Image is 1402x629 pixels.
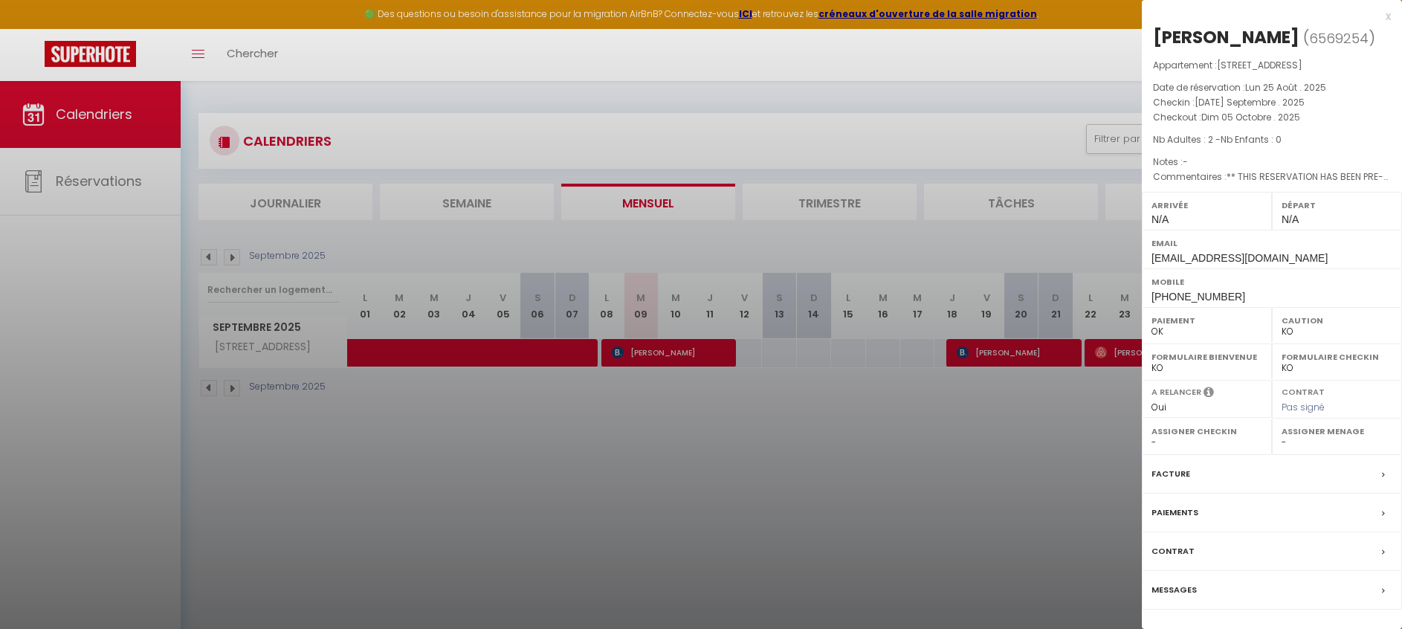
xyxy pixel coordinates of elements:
span: Dim 05 Octobre . 2025 [1201,111,1300,123]
label: Départ [1282,198,1392,213]
label: Formulaire Bienvenue [1151,349,1262,364]
div: [PERSON_NAME] [1153,25,1299,49]
p: Appartement : [1153,58,1391,73]
span: 6569254 [1309,29,1369,48]
label: Paiements [1151,505,1198,520]
span: [DATE] Septembre . 2025 [1195,96,1305,109]
i: Sélectionner OUI si vous souhaiter envoyer les séquences de messages post-checkout [1204,386,1214,402]
p: Checkout : [1153,110,1391,125]
span: [STREET_ADDRESS] [1217,59,1302,71]
span: - [1183,155,1188,168]
label: Email [1151,236,1392,251]
span: N/A [1151,213,1169,225]
label: Assigner Menage [1282,424,1392,439]
label: Contrat [1151,543,1195,559]
button: Ouvrir le widget de chat LiveChat [12,6,56,51]
p: Notes : [1153,155,1391,170]
label: Messages [1151,582,1197,598]
span: Pas signé [1282,401,1325,413]
span: [EMAIL_ADDRESS][DOMAIN_NAME] [1151,252,1328,264]
label: Contrat [1282,386,1325,396]
label: Mobile [1151,274,1392,289]
span: Nb Enfants : 0 [1221,133,1282,146]
span: Nb Adultes : 2 - [1153,133,1282,146]
p: Date de réservation : [1153,80,1391,95]
span: Lun 25 Août . 2025 [1245,81,1326,94]
label: Arrivée [1151,198,1262,213]
label: Facture [1151,466,1190,482]
span: ( ) [1303,28,1375,48]
label: A relancer [1151,386,1201,399]
label: Assigner Checkin [1151,424,1262,439]
label: Paiement [1151,313,1262,328]
p: Commentaires : [1153,170,1391,184]
label: Caution [1282,313,1392,328]
label: Formulaire Checkin [1282,349,1392,364]
span: N/A [1282,213,1299,225]
span: [PHONE_NUMBER] [1151,291,1245,303]
div: x [1142,7,1391,25]
p: Checkin : [1153,95,1391,110]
